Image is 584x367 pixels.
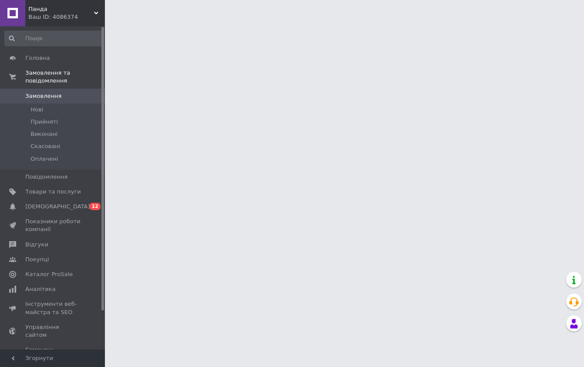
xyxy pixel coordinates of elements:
span: Аналітика [25,285,56,293]
span: Скасовані [31,142,60,150]
span: Повідомлення [25,173,68,181]
span: Виконані [31,130,58,138]
span: Замовлення [25,92,62,100]
span: Відгуки [25,241,48,249]
span: Оплачені [31,155,58,163]
span: Каталог ProSale [25,270,73,278]
input: Пошук [4,31,103,46]
span: Товари та послуги [25,188,81,196]
span: Інструменти веб-майстра та SEO [25,300,81,316]
span: Панда [28,5,94,13]
span: Прийняті [31,118,58,126]
span: Показники роботи компанії [25,218,81,233]
span: Головна [25,54,50,62]
span: Нові [31,106,43,114]
span: Замовлення та повідомлення [25,69,105,85]
span: Покупці [25,256,49,263]
span: [DEMOGRAPHIC_DATA] [25,203,90,211]
span: Гаманець компанії [25,346,81,362]
span: Управління сайтом [25,323,81,339]
span: 12 [90,203,101,210]
div: Ваш ID: 4086374 [28,13,105,21]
